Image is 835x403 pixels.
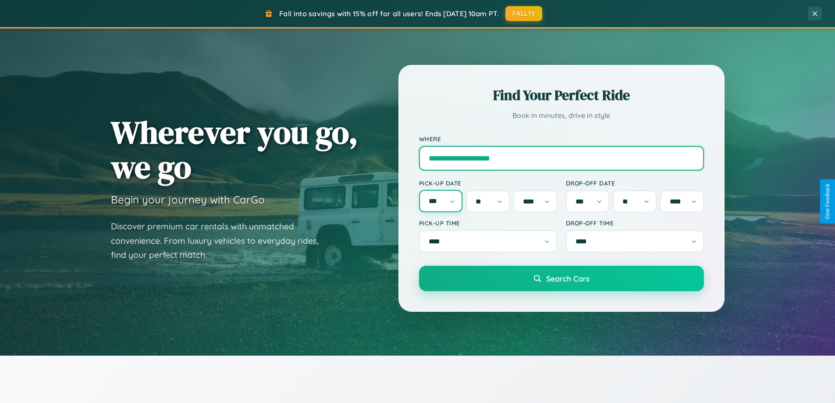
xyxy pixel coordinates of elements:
[566,219,704,227] label: Drop-off Time
[419,86,704,105] h2: Find Your Perfect Ride
[111,115,358,184] h1: Wherever you go, we go
[824,184,831,219] div: Give Feedback
[111,193,265,206] h3: Begin your journey with CarGo
[419,135,704,143] label: Where
[419,266,704,291] button: Search Cars
[546,274,590,283] span: Search Cars
[419,179,557,187] label: Pick-up Date
[111,219,330,262] p: Discover premium car rentals with unmatched convenience. From luxury vehicles to everyday rides, ...
[279,9,499,18] span: Fall into savings with 15% off for all users! Ends [DATE] 10am PT.
[505,6,542,21] button: FALL15
[419,219,557,227] label: Pick-up Time
[419,109,704,122] p: Book in minutes, drive in style
[566,179,704,187] label: Drop-off Date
